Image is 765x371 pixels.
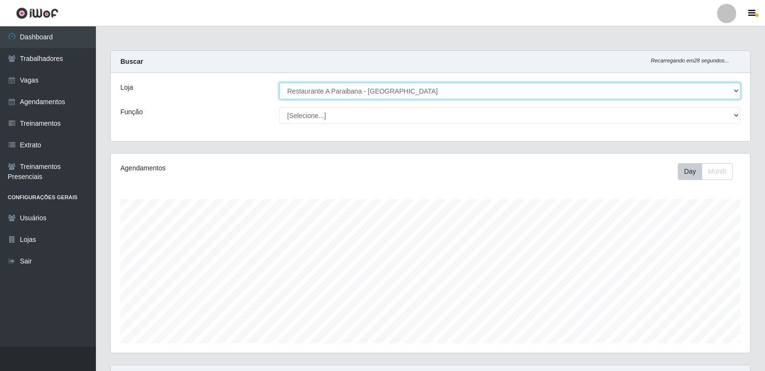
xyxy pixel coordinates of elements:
i: Recarregando em 28 segundos... [651,58,729,63]
div: Toolbar with button groups [678,163,741,180]
strong: Buscar [120,58,143,65]
button: Month [702,163,733,180]
label: Função [120,107,143,117]
button: Day [678,163,702,180]
img: CoreUI Logo [16,7,59,19]
div: First group [678,163,733,180]
label: Loja [120,83,133,93]
div: Agendamentos [120,163,370,173]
